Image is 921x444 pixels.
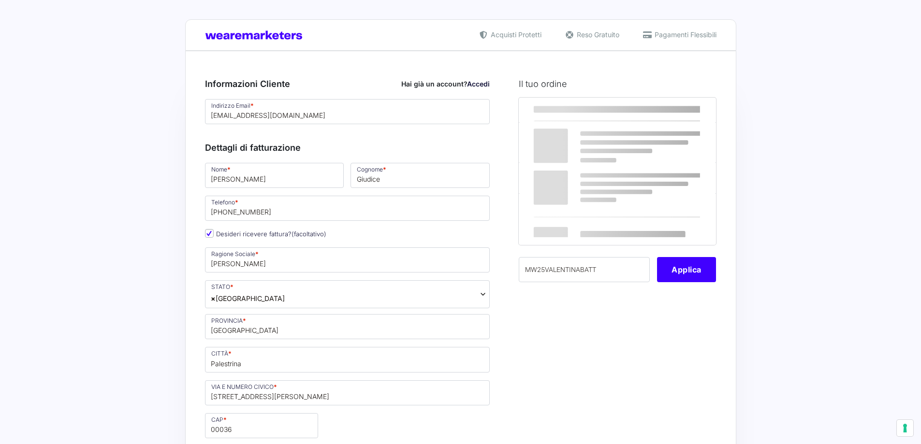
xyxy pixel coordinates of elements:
[519,98,642,123] th: Prodotto
[519,77,716,90] h3: Il tuo ordine
[519,163,642,193] th: Subtotale
[205,229,214,238] input: Desideri ricevere fattura?(facoltativo)
[642,98,716,123] th: Subtotale
[574,29,619,40] span: Reso Gratuito
[652,29,716,40] span: Pagamenti Flessibili
[205,247,490,272] input: Ragione Sociale *
[519,257,650,282] input: Coupon
[657,257,716,282] button: Applica
[401,79,490,89] div: Hai già un account?
[205,230,326,238] label: Desideri ricevere fattura?
[205,347,490,372] input: CITTÀ *
[205,314,490,339] input: PROVINCIA *
[519,123,642,163] td: Marketers World 2025 - MW25 Ticket Standard
[488,29,541,40] span: Acquisti Protetti
[211,293,216,303] span: ×
[205,163,344,188] input: Nome *
[205,99,490,124] input: Indirizzo Email *
[205,413,318,438] input: CAP *
[205,196,490,221] input: Telefono *
[897,420,913,436] button: Le tue preferenze relative al consenso per le tecnologie di tracciamento
[211,293,285,303] span: Italia
[351,163,490,188] input: Cognome *
[519,193,642,245] th: Totale
[205,77,490,90] h3: Informazioni Cliente
[205,380,490,405] input: VIA E NUMERO CIVICO *
[467,80,490,88] a: Accedi
[205,141,490,154] h3: Dettagli di fatturazione
[205,280,490,308] span: Italia
[292,230,326,238] span: (facoltativo)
